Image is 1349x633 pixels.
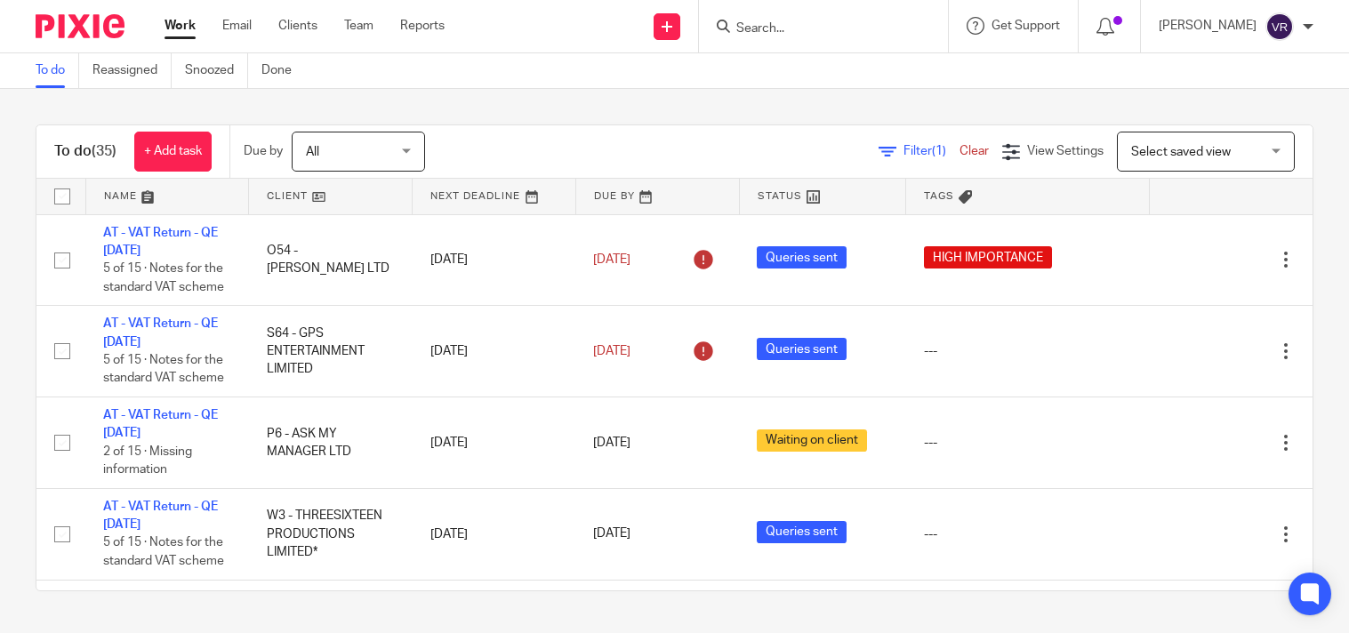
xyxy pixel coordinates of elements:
[134,132,212,172] a: + Add task
[1265,12,1294,41] img: svg%3E
[924,246,1052,268] span: HIGH IMPORTANCE
[249,488,413,580] td: W3 - THREESIXTEEN PRODUCTIONS LIMITED*
[92,144,116,158] span: (35)
[36,14,124,38] img: Pixie
[249,306,413,397] td: S64 - GPS ENTERTAINMENT LIMITED
[244,142,283,160] p: Due by
[103,409,218,439] a: AT - VAT Return - QE [DATE]
[103,445,192,477] span: 2 of 15 · Missing information
[103,501,218,531] a: AT - VAT Return - QE [DATE]
[903,145,960,157] span: Filter
[103,317,218,348] a: AT - VAT Return - QE [DATE]
[413,306,576,397] td: [DATE]
[593,345,630,357] span: [DATE]
[924,342,1131,360] div: ---
[1131,146,1231,158] span: Select saved view
[593,437,630,449] span: [DATE]
[261,53,305,88] a: Done
[924,434,1131,452] div: ---
[1159,17,1257,35] p: [PERSON_NAME]
[249,397,413,489] td: P6 - ASK MY MANAGER LTD
[344,17,373,35] a: Team
[992,20,1060,32] span: Get Support
[413,488,576,580] td: [DATE]
[400,17,445,35] a: Reports
[924,191,954,201] span: Tags
[103,262,224,293] span: 5 of 15 · Notes for the standard VAT scheme
[54,142,116,161] h1: To do
[593,528,630,541] span: [DATE]
[165,17,196,35] a: Work
[185,53,248,88] a: Snoozed
[757,521,847,543] span: Queries sent
[103,227,218,257] a: AT - VAT Return - QE [DATE]
[249,214,413,306] td: O54 - [PERSON_NAME] LTD
[306,146,319,158] span: All
[103,354,224,385] span: 5 of 15 · Notes for the standard VAT scheme
[960,145,989,157] a: Clear
[413,214,576,306] td: [DATE]
[757,429,867,452] span: Waiting on client
[36,53,79,88] a: To do
[92,53,172,88] a: Reassigned
[413,397,576,489] td: [DATE]
[932,145,946,157] span: (1)
[757,246,847,268] span: Queries sent
[103,537,224,568] span: 5 of 15 · Notes for the standard VAT scheme
[1027,145,1104,157] span: View Settings
[924,525,1131,543] div: ---
[222,17,252,35] a: Email
[735,21,895,37] input: Search
[593,253,630,266] span: [DATE]
[278,17,317,35] a: Clients
[757,338,847,360] span: Queries sent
